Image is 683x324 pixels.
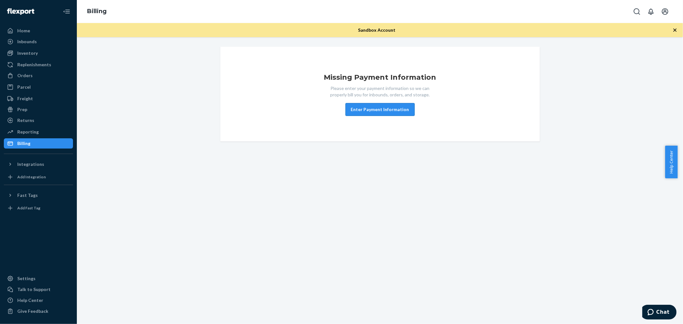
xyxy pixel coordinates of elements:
div: Prep [17,106,27,113]
a: Help Center [4,295,73,305]
p: Please enter your payment information so we can properly bill you for inbounds, orders, and storage. [324,85,436,98]
a: Settings [4,273,73,284]
ol: breadcrumbs [82,2,112,21]
button: Integrations [4,159,73,169]
div: Give Feedback [17,308,48,314]
span: Sandbox Account [358,27,395,33]
a: Replenishments [4,60,73,70]
button: Close Navigation [60,5,73,18]
a: Prep [4,104,73,115]
div: Add Fast Tag [17,205,40,211]
a: Reporting [4,127,73,137]
a: Inbounds [4,36,73,47]
button: Give Feedback [4,306,73,316]
div: Settings [17,275,36,282]
div: Talk to Support [17,286,51,293]
div: Add Integration [17,174,46,180]
div: Home [17,28,30,34]
button: Fast Tags [4,190,73,200]
a: Parcel [4,82,73,92]
div: Returns [17,117,34,124]
button: Help Center [665,146,678,178]
div: Freight [17,95,33,102]
div: Replenishments [17,61,51,68]
img: Flexport logo [7,8,34,15]
button: Open Search Box [630,5,643,18]
a: Returns [4,115,73,126]
div: Inbounds [17,38,37,45]
a: Inventory [4,48,73,58]
a: Home [4,26,73,36]
button: Open account menu [659,5,671,18]
button: Enter Payment Information [346,103,415,116]
a: Billing [87,8,107,15]
a: Add Integration [4,172,73,182]
iframe: Opens a widget where you can chat to one of our agents [642,305,677,321]
button: Talk to Support [4,284,73,295]
div: Billing [17,140,30,147]
div: Integrations [17,161,44,167]
h1: Missing Payment Information [324,72,436,83]
div: Orders [17,72,33,79]
div: Fast Tags [17,192,38,198]
a: Add Fast Tag [4,203,73,213]
div: Inventory [17,50,38,56]
div: Reporting [17,129,39,135]
a: Billing [4,138,73,149]
div: Parcel [17,84,31,90]
div: Help Center [17,297,43,304]
button: Open notifications [645,5,657,18]
a: Freight [4,93,73,104]
a: Orders [4,70,73,81]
